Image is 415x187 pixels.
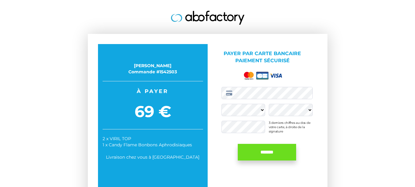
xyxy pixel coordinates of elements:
[243,71,255,81] img: mastercard.png
[103,136,203,148] div: 2 x VIRIL TOP 1 x Candy Flame Bonbons Aphrodisiaques
[103,63,203,69] div: [PERSON_NAME]
[235,58,290,63] span: Paiement sécurisé
[212,50,313,64] p: Payer par Carte bancaire
[256,72,268,79] img: cb.png
[270,74,282,78] img: visa.png
[103,100,203,123] span: 69 €
[171,11,245,25] img: logo.jpg
[103,69,203,75] div: Commande #1542503
[269,121,313,133] div: 3 derniers chiffres au dos de votre carte, à droite de la signature
[103,154,203,160] div: Livraison chez vous à [GEOGRAPHIC_DATA]
[103,87,203,95] span: À payer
